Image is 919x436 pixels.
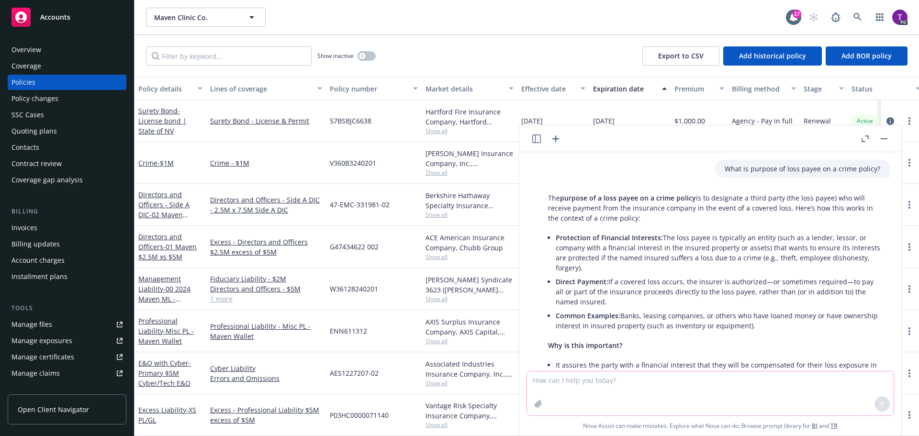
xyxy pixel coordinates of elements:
span: - License bond | State of NV [138,106,187,135]
a: more [904,325,915,337]
div: Billing [8,207,126,216]
div: Policy number [330,84,407,94]
div: Associated Industries Insurance Company, Inc., AmTrust Financial Services, Amwins [426,359,514,379]
a: Account charges [8,253,126,268]
span: Show all [426,421,514,429]
span: Show all [426,295,514,303]
span: - 01 Maven $2.5M xs $5M [138,242,197,261]
div: Berkshire Hathaway Specialty Insurance Company, Berkshire Hathaway Specialty Insurance [426,190,514,211]
a: more [904,283,915,295]
span: Protection of Financial Interests: [556,233,663,242]
a: Manage BORs [8,382,126,397]
div: Billing method [732,84,785,94]
span: - 02 Maven $2.5M x $7.5M Side A [138,210,201,239]
a: Manage certificates [8,349,126,365]
a: Crime - $1M [210,158,322,168]
div: Manage files [11,317,52,332]
a: more [904,368,915,379]
button: Policy number [326,77,422,100]
div: Lines of coverage [210,84,312,94]
span: W36128240201 [330,284,378,294]
div: Tools [8,303,126,313]
div: Invoices [11,220,37,235]
div: Manage BORs [11,382,56,397]
span: Open Client Navigator [18,404,89,414]
div: Quoting plans [11,123,57,139]
span: AES1227207-02 [330,368,379,378]
div: Policies [11,75,35,90]
a: Crime [138,158,174,168]
input: Filter by keyword... [146,46,312,66]
a: more [904,157,915,168]
span: [DATE] [521,116,543,126]
span: G47434622 002 [330,242,379,252]
a: Installment plans [8,269,126,284]
a: Cyber Liability [210,363,322,373]
a: Policies [8,75,126,90]
button: Market details [422,77,517,100]
button: Billing method [728,77,800,100]
div: AXIS Surplus Insurance Company, AXIS Capital, Amwins [426,317,514,337]
span: ENN611312 [330,326,367,336]
span: [DATE] [593,116,615,126]
a: Directors and Officers [138,232,197,261]
span: Show all [426,127,514,135]
span: purpose of a loss payee on a crime policy [560,193,696,202]
a: more [904,199,915,211]
div: Manage exposures [11,333,72,348]
span: P03HC0000071140 [330,410,389,420]
div: [PERSON_NAME] Insurance Company, Inc., [PERSON_NAME] Group [426,148,514,168]
a: Manage exposures [8,333,126,348]
div: Stage [804,84,833,94]
button: Effective date [517,77,589,100]
a: Invoices [8,220,126,235]
a: Contacts [8,140,126,155]
a: Directors and Officers - Side A DIC [138,190,201,239]
a: more [904,409,915,421]
a: Excess - Professional Liability $5M excess of $5M [210,405,322,425]
div: Vantage Risk Specialty Insurance Company, Vantage Risk, Amwins [426,401,514,421]
button: Stage [800,77,848,100]
div: Premium [674,84,714,94]
button: Lines of coverage [206,77,326,100]
a: Directors and Officers - Side A DIC - 2.5M x 7.5M Side A DIC [210,195,322,215]
span: 57BSBJC6638 [330,116,371,126]
div: Market details [426,84,503,94]
div: Contacts [11,140,39,155]
span: Active [855,117,874,125]
span: V360B3240201 [330,158,376,168]
button: Add historical policy [723,46,822,66]
li: Banks, leasing companies, or others who have loaned money or have ownership interest in insured p... [556,309,880,333]
div: Coverage gap analysis [11,172,83,188]
a: 1 more [210,294,322,304]
span: - $1M [157,158,174,168]
a: Manage claims [8,366,126,381]
a: Report a Bug [826,8,845,27]
span: Export to CSV [658,51,704,60]
span: Add historical policy [739,51,806,60]
span: - Misc PL - Maven Wallet [138,326,194,346]
span: Show all [426,379,514,387]
span: Agency - Pay in full [732,116,793,126]
span: Add BOR policy [841,51,892,60]
div: Billing updates [11,236,60,252]
div: Hartford Fire Insurance Company, Hartford Insurance Group [426,107,514,127]
a: Management Liability [138,274,199,324]
a: Billing updates [8,236,126,252]
span: Common Examples: [556,311,620,320]
a: TR [830,422,838,430]
li: It assures the party with a financial interest that they will be compensated for their loss expos... [556,358,880,382]
p: What is purpose of loss payee on a crime policy? [725,164,880,174]
a: SSC Cases [8,107,126,123]
a: Surety Bond - License & Permit [210,116,322,126]
p: The is to designate a third party (the loss payee) who will receive payment from the insurance co... [548,193,880,223]
button: Policy details [134,77,206,100]
span: Show all [426,211,514,219]
a: Manage files [8,317,126,332]
a: Errors and Omissions [210,373,322,383]
div: Status [852,84,910,94]
a: Surety Bond [138,106,187,135]
a: Fiduciary Liability - $2M [210,274,322,284]
div: Manage claims [11,366,60,381]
